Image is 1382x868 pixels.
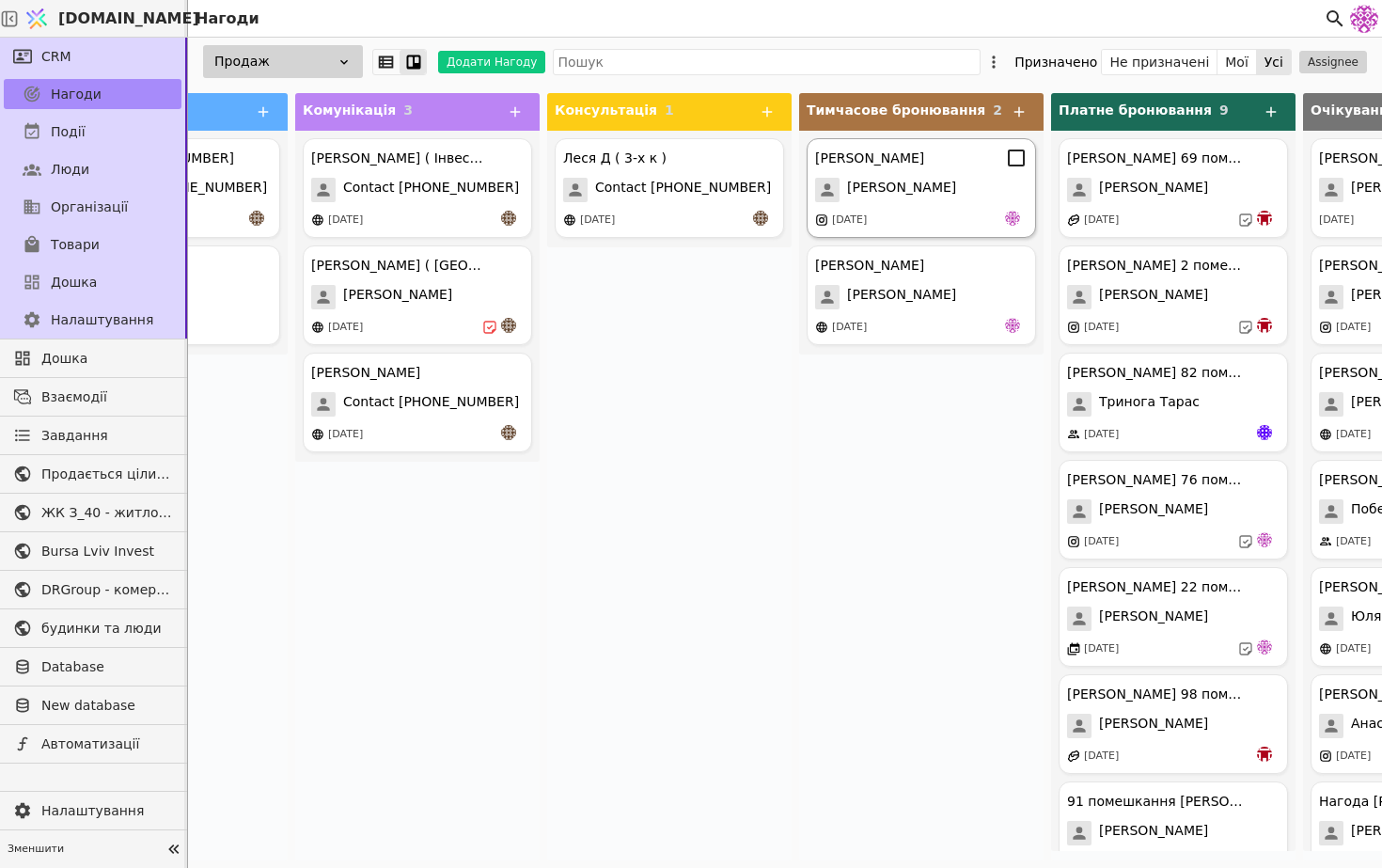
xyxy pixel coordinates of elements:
[58,8,199,30] span: [DOMAIN_NAME]
[1005,318,1020,333] img: de
[41,503,172,523] span: ЖК З_40 - житлова та комерційна нерухомість класу Преміум
[4,613,181,643] a: будинки та люди
[41,542,172,561] span: Bursa Lviv Invest
[815,149,924,168] div: [PERSON_NAME]
[4,79,181,109] a: Нагоди
[1059,103,1212,118] span: Платне бронювання
[4,343,181,373] a: Дошка
[1319,321,1332,334] img: instagram.svg
[1319,213,1354,229] div: [DATE]
[815,213,828,227] img: instagram.svg
[311,149,490,168] div: [PERSON_NAME] ( Інвестиція )
[1084,320,1119,336] div: [DATE]
[1059,460,1288,560] div: [PERSON_NAME] 76 помешкання [PERSON_NAME][PERSON_NAME][DATE]de
[1336,427,1371,443] div: [DATE]
[41,47,71,67] span: CRM
[311,256,490,276] div: [PERSON_NAME] ( [GEOGRAPHIC_DATA] )
[1067,685,1246,704] div: [PERSON_NAME] 98 помешкання [PERSON_NAME]
[1067,792,1246,812] div: 91 помешкання [PERSON_NAME]
[555,138,784,238] div: Леся Д ( 3-х к )Contact [PHONE_NUMBER][DATE]an
[51,122,86,142] span: Події
[1217,49,1257,75] button: Мої
[303,103,396,118] span: Комунікація
[4,690,181,720] a: New database
[311,363,420,383] div: [PERSON_NAME]
[51,273,97,292] span: Дошка
[1067,213,1080,227] img: affiliate-program.svg
[1084,749,1119,765] div: [DATE]
[1084,213,1119,229] div: [DATE]
[1067,321,1080,334] img: instagram.svg
[1005,211,1020,226] img: de
[1257,318,1272,333] img: bo
[51,85,102,104] span: Нагоди
[343,178,519,202] span: Contact [PHONE_NUMBER]
[4,192,181,222] a: Організації
[1099,178,1208,202] span: [PERSON_NAME]
[51,310,153,330] span: Налаштування
[1099,607,1208,631] span: [PERSON_NAME]
[41,349,172,369] span: Дошка
[1067,256,1246,276] div: [PERSON_NAME] 2 помешкання [PERSON_NAME]
[4,382,181,412] a: Взаємодії
[4,267,181,297] a: Дошка
[753,211,768,226] img: an
[51,197,128,217] span: Організації
[1336,641,1371,657] div: [DATE]
[665,103,674,118] span: 1
[41,387,172,407] span: Взаємодії
[1350,5,1378,33] img: 137b5da8a4f5046b86490006a8dec47a
[1099,821,1208,845] span: [PERSON_NAME]
[847,285,956,309] span: [PERSON_NAME]
[1257,639,1272,655] img: de
[815,256,924,276] div: [PERSON_NAME]
[1257,211,1272,226] img: bo
[4,154,181,184] a: Люди
[563,149,667,168] div: Леся Д ( 3-х к )
[555,103,657,118] span: Консультація
[41,657,172,677] span: Database
[1099,285,1208,309] span: [PERSON_NAME]
[1084,427,1119,443] div: [DATE]
[41,580,172,600] span: DRGroup - комерційна нерухоомість
[4,459,181,489] a: Продається цілий будинок [PERSON_NAME] нерухомість
[1102,49,1217,75] button: Не призначені
[1336,749,1371,765] div: [DATE]
[501,318,516,333] img: an
[1067,577,1246,597] div: [PERSON_NAME] 22 помешкання курдонери
[1319,750,1332,763] img: instagram.svg
[303,353,532,452] div: [PERSON_NAME]Contact [PHONE_NUMBER][DATE]an
[188,8,259,30] h2: Нагоди
[311,321,324,334] img: online-store.svg
[303,138,532,238] div: [PERSON_NAME] ( Інвестиція )Contact [PHONE_NUMBER][DATE]an
[1059,245,1288,345] div: [PERSON_NAME] 2 помешкання [PERSON_NAME][PERSON_NAME][DATE]bo
[249,211,264,226] img: an
[1059,138,1288,238] div: [PERSON_NAME] 69 помешкання [PERSON_NAME][PERSON_NAME][DATE]bo
[1084,534,1119,550] div: [DATE]
[1257,425,1272,440] img: Яр
[580,213,615,229] div: [DATE]
[438,51,545,73] button: Додати Нагоду
[501,211,516,226] img: an
[501,425,516,440] img: an
[4,652,181,682] a: Database
[23,1,51,37] img: Logo
[1099,499,1208,524] span: [PERSON_NAME]
[1059,353,1288,452] div: [PERSON_NAME] 82 помешкання [PERSON_NAME]Тринога Тарас[DATE]Яр
[303,245,532,345] div: [PERSON_NAME] ( [GEOGRAPHIC_DATA] )[PERSON_NAME][DATE]an
[311,428,324,441] img: online-store.svg
[4,41,181,71] a: CRM
[41,801,172,821] span: Налаштування
[815,321,828,334] img: online-store.svg
[328,427,363,443] div: [DATE]
[847,178,956,202] span: [PERSON_NAME]
[832,320,867,336] div: [DATE]
[1257,49,1291,75] button: Усі
[1099,714,1208,738] span: [PERSON_NAME]
[1336,534,1371,550] div: [DATE]
[1084,641,1119,657] div: [DATE]
[4,305,181,335] a: Налаштування
[1059,674,1288,774] div: [PERSON_NAME] 98 помешкання [PERSON_NAME][PERSON_NAME][DATE]bo
[1219,103,1229,118] span: 9
[41,696,172,716] span: New database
